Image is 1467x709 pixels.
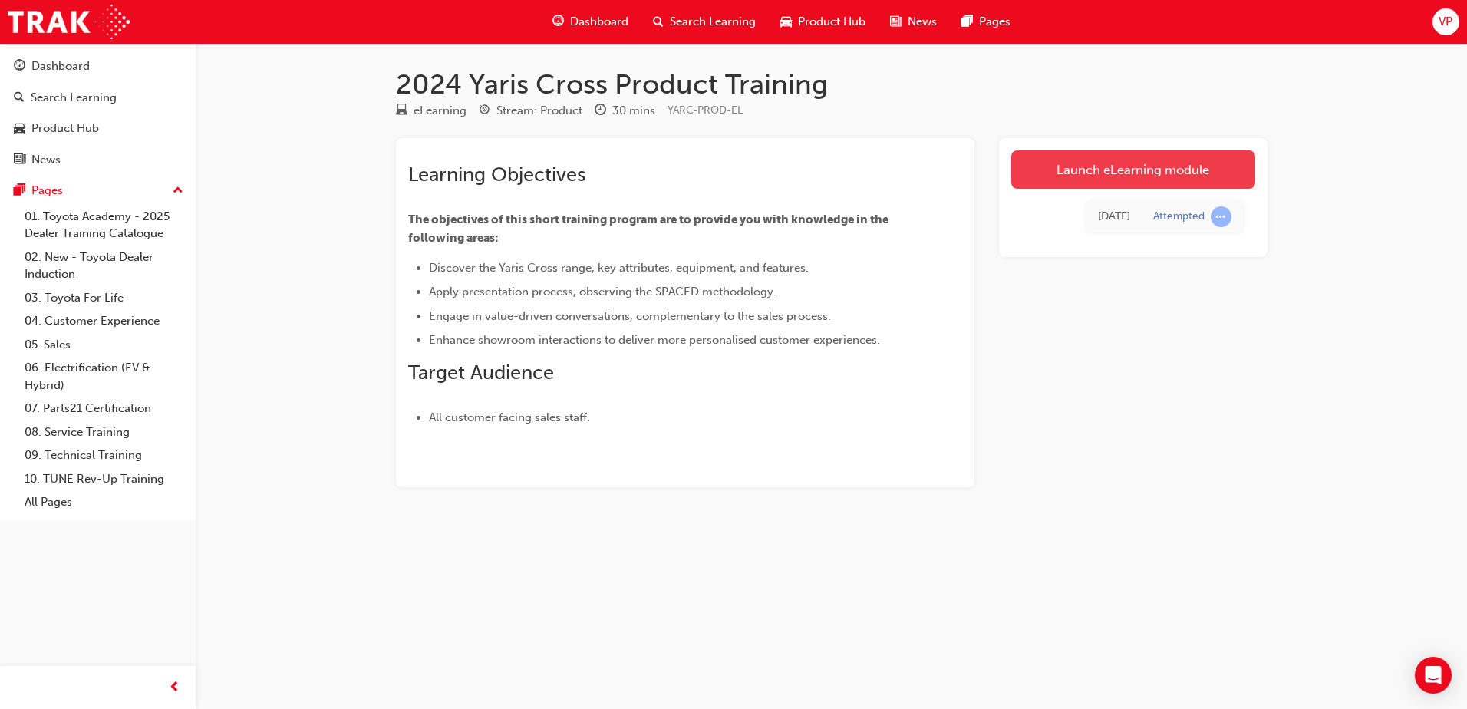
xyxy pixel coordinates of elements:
[1415,657,1452,694] div: Open Intercom Messenger
[14,60,25,74] span: guage-icon
[18,246,190,286] a: 02. New - Toyota Dealer Induction
[6,176,190,205] button: Pages
[31,120,99,137] div: Product Hub
[429,261,809,275] span: Discover the Yaris Cross range, key attributes, equipment, and features.
[18,397,190,420] a: 07. Parts21 Certification
[31,89,117,107] div: Search Learning
[429,285,776,298] span: Apply presentation process, observing the SPACED methodology.
[31,151,61,169] div: News
[670,13,756,31] span: Search Learning
[14,184,25,198] span: pages-icon
[169,678,180,697] span: prev-icon
[429,411,590,424] span: All customer facing sales staff.
[18,420,190,444] a: 08. Service Training
[18,205,190,246] a: 01. Toyota Academy - 2025 Dealer Training Catalogue
[798,13,865,31] span: Product Hub
[1098,208,1130,226] div: Thu Jul 24 2025 15:58:31 GMT+0800 (Australian Western Standard Time)
[780,12,792,31] span: car-icon
[18,467,190,491] a: 10. TUNE Rev-Up Training
[653,12,664,31] span: search-icon
[408,213,891,245] span: The objectives of this short training program are to provide you with knowledge in the following ...
[14,91,25,105] span: search-icon
[961,12,973,31] span: pages-icon
[6,49,190,176] button: DashboardSearch LearningProduct HubNews
[14,122,25,136] span: car-icon
[668,104,743,117] span: Learning resource code
[1211,206,1231,227] span: learningRecordVerb_ATTEMPT-icon
[595,101,655,120] div: Duration
[949,6,1023,38] a: pages-iconPages
[612,102,655,120] div: 30 mins
[18,286,190,310] a: 03. Toyota For Life
[18,356,190,397] a: 06. Electrification (EV & Hybrid)
[18,444,190,467] a: 09. Technical Training
[173,181,183,201] span: up-icon
[479,101,582,120] div: Stream
[31,58,90,75] div: Dashboard
[595,104,606,118] span: clock-icon
[570,13,628,31] span: Dashboard
[979,13,1010,31] span: Pages
[768,6,878,38] a: car-iconProduct Hub
[496,102,582,120] div: Stream: Product
[1439,13,1452,31] span: VP
[396,101,466,120] div: Type
[8,5,130,39] img: Trak
[1432,8,1459,35] button: VP
[414,102,466,120] div: eLearning
[479,104,490,118] span: target-icon
[6,146,190,174] a: News
[878,6,949,38] a: news-iconNews
[18,309,190,333] a: 04. Customer Experience
[429,333,880,347] span: Enhance showroom interactions to deliver more personalised customer experiences.
[18,490,190,514] a: All Pages
[6,114,190,143] a: Product Hub
[1153,209,1205,224] div: Attempted
[408,163,585,186] span: Learning Objectives
[429,309,831,323] span: Engage in value-driven conversations, complementary to the sales process.
[408,361,554,384] span: Target Audience
[396,68,1268,101] h1: 2024 Yaris Cross Product Training
[641,6,768,38] a: search-iconSearch Learning
[6,52,190,81] a: Dashboard
[1011,150,1255,189] a: Launch eLearning module
[396,104,407,118] span: learningResourceType_ELEARNING-icon
[14,153,25,167] span: news-icon
[540,6,641,38] a: guage-iconDashboard
[31,182,63,200] div: Pages
[6,84,190,112] a: Search Learning
[18,333,190,357] a: 05. Sales
[552,12,564,31] span: guage-icon
[890,12,902,31] span: news-icon
[908,13,937,31] span: News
